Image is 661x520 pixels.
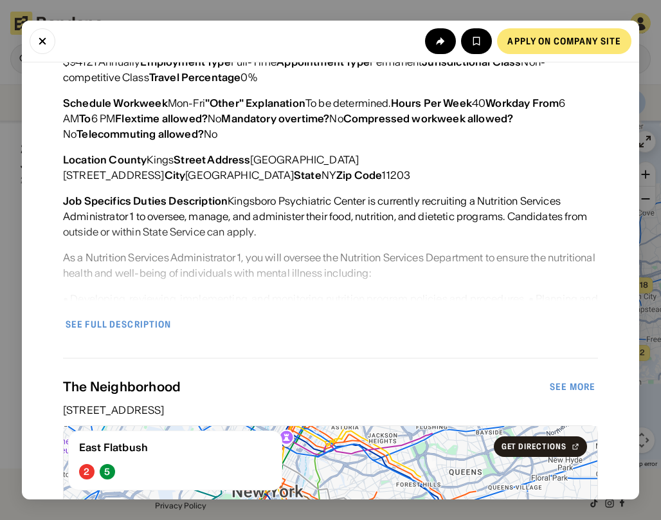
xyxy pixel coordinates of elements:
div: Telecommuting allowed? [77,127,204,140]
div: Apply on company site [507,37,621,46]
div: [STREET_ADDRESS] [63,405,598,415]
div: As a Nutrition Services Administrator 1, you will oversee the Nutrition Services Department to en... [63,250,598,281]
div: Get Directions [502,443,566,450]
button: Close [30,28,55,54]
div: Job Specifics [63,194,131,207]
div: Travel Percentage [149,71,241,84]
div: "Other" Explanation [205,97,305,109]
div: Mandatory overtime? [221,112,329,125]
div: Hours Per Week [391,97,472,109]
div: Kingsboro Psychiatric Center is currently recruiting a Nutrition Services Administrator 1 to over... [63,193,598,239]
div: The Neighborhood [63,379,547,395]
div: From [532,97,559,109]
div: See more [550,382,595,391]
div: Duties Description [133,194,228,207]
div: East Flatbush [79,441,271,454]
div: Compressed workweek allowed? [343,112,513,125]
div: Street Address [174,153,250,166]
div: Workweek [113,97,167,109]
div: 5 [104,467,110,478]
div: Schedule [63,97,111,109]
div: County [109,153,147,166]
div: See full description [66,320,171,329]
div: 2 [84,467,89,478]
div: • Developing, reviewing, implementing, and monitoring nutrition program policies and procedures. ... [63,291,598,337]
div: Kings [GEOGRAPHIC_DATA] [STREET_ADDRESS] [GEOGRAPHIC_DATA] NY 11203 [63,152,598,183]
div: Workday [485,97,530,109]
div: Flextime allowed? [115,112,208,125]
div: To [79,112,91,125]
div: Location [63,153,107,166]
div: Zip Code [336,169,382,181]
div: State [294,169,321,181]
div: City [165,169,186,181]
div: Mon-Fri To be determined. 40 6 AM 6 PM No No No No [63,95,598,142]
